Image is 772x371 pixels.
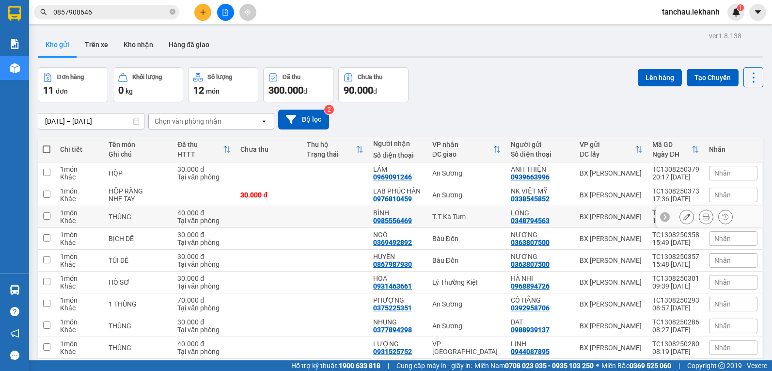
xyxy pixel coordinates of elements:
div: Ghi chú [109,150,168,158]
div: Lý Thường Kiệt [432,278,501,286]
span: đ [373,87,377,95]
span: kg [126,87,133,95]
div: THÙNG [109,344,168,352]
span: file-add [222,9,229,16]
button: Bộ lọc [278,110,329,129]
div: 30.000 đ [177,274,231,282]
div: 20:17 [DATE] [652,173,699,181]
div: VP [GEOGRAPHIC_DATA] [432,340,501,355]
div: 08:57 [DATE] [652,304,699,312]
div: Tại văn phòng [177,217,231,225]
div: THÙNG [109,322,168,330]
div: BX [PERSON_NAME] [580,191,643,199]
div: Chọn văn phòng nhận [155,116,221,126]
div: 08:19 [DATE] [652,348,699,355]
th: Toggle SortBy [575,137,647,162]
div: T.T Kà Tum [432,213,501,221]
img: logo-vxr [8,6,21,21]
div: LƯỢNG [373,340,422,348]
div: BX [PERSON_NAME] [580,235,643,242]
div: 0377894298 [373,326,412,334]
div: Thu hộ [307,141,356,148]
div: Tại văn phòng [177,260,231,268]
div: TC1308250293 [652,296,699,304]
span: Nhãn [714,322,731,330]
div: Số lượng [207,74,232,81]
div: Đã thu [283,74,300,81]
div: TC1308250357 [652,253,699,260]
div: Khối lượng [132,74,162,81]
span: đ [303,87,307,95]
div: VP nhận [432,141,493,148]
div: 0985556469 [373,217,412,225]
input: Tìm tên, số ĐT hoặc mã đơn [53,7,168,17]
div: HTTT [177,150,223,158]
div: 30.000 đ [177,231,231,239]
div: TC1308250379 [652,165,699,173]
div: 30.000 đ [177,253,231,260]
div: 0338545852 [511,195,550,203]
div: 15:48 [DATE] [652,260,699,268]
button: Tạo Chuyến [687,69,739,86]
div: Đơn hàng [57,74,84,81]
span: Nhãn [714,300,731,308]
div: 1 món [60,340,99,348]
div: TC1308250286 [652,318,699,326]
span: 0 [118,84,124,96]
div: Khác [60,260,99,268]
div: Tên món [109,141,168,148]
div: An Sương [432,191,501,199]
div: Khác [60,239,99,246]
div: 0348794563 [511,217,550,225]
div: NƯƠNG [511,253,570,260]
div: 0369492892 [373,239,412,246]
span: aim [244,9,251,16]
span: 90.000 [344,84,373,96]
div: BỊCH DẾ [109,235,168,242]
div: NK VIỆT MỸ [511,187,570,195]
div: 1 món [60,296,99,304]
span: Miền Nam [474,360,594,371]
span: Nhãn [714,235,731,242]
button: Đơn hàng11đơn [38,67,108,102]
div: 1 món [60,231,99,239]
div: Bàu Đồn [432,257,501,264]
span: Hỗ trợ kỹ thuật: [291,360,380,371]
button: aim [239,4,256,21]
strong: 0369 525 060 [630,362,671,370]
span: Nhãn [714,344,731,352]
th: Toggle SortBy [427,137,506,162]
div: Tại văn phòng [177,239,231,246]
div: Mã GD [652,141,692,148]
button: Chưa thu90.000đ [338,67,409,102]
div: NHUNG [373,318,422,326]
div: 1 món [60,253,99,260]
span: 300.000 [268,84,303,96]
div: 1 món [60,209,99,217]
div: 30.000 đ [177,318,231,326]
div: NHẸ TAY [109,195,168,203]
div: NƯƠNG [511,231,570,239]
div: LAB PHÚC HÂN [373,187,422,195]
div: LONG [511,209,570,217]
span: Nhãn [714,257,731,264]
span: đơn [56,87,68,95]
span: 1 [739,4,742,11]
div: 1 món [60,187,99,195]
div: BX [PERSON_NAME] [580,344,643,352]
div: 0988939137 [511,326,550,334]
span: close-circle [170,9,175,15]
div: 0867987930 [373,260,412,268]
div: 0375225351 [373,304,412,312]
div: Đã thu [177,141,223,148]
div: ĐC lấy [580,150,635,158]
span: Cung cấp máy in - giấy in: [396,360,472,371]
div: LÂM [373,165,422,173]
div: HÀ NHI [511,274,570,282]
div: HỘP [109,169,168,177]
div: CÔ HẰNG [511,296,570,304]
div: HỒ SƠ [109,278,168,286]
div: Khác [60,217,99,225]
div: Số điện thoại [373,151,422,159]
span: | [388,360,389,371]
